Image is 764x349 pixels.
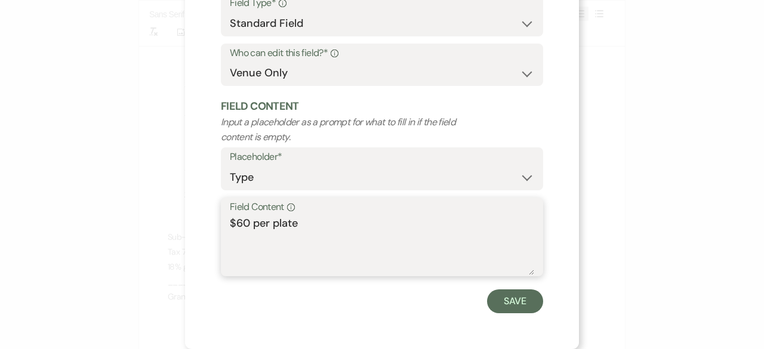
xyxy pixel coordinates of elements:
[221,115,479,145] p: Input a placeholder as a prompt for what to fill in if the field content is empty.
[487,289,543,313] button: Save
[230,45,534,62] label: Who can edit this field?*
[230,215,534,275] textarea: $60 per plate
[230,149,534,166] label: Placeholder*
[230,199,534,216] label: Field Content
[221,99,543,114] h2: Field Content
